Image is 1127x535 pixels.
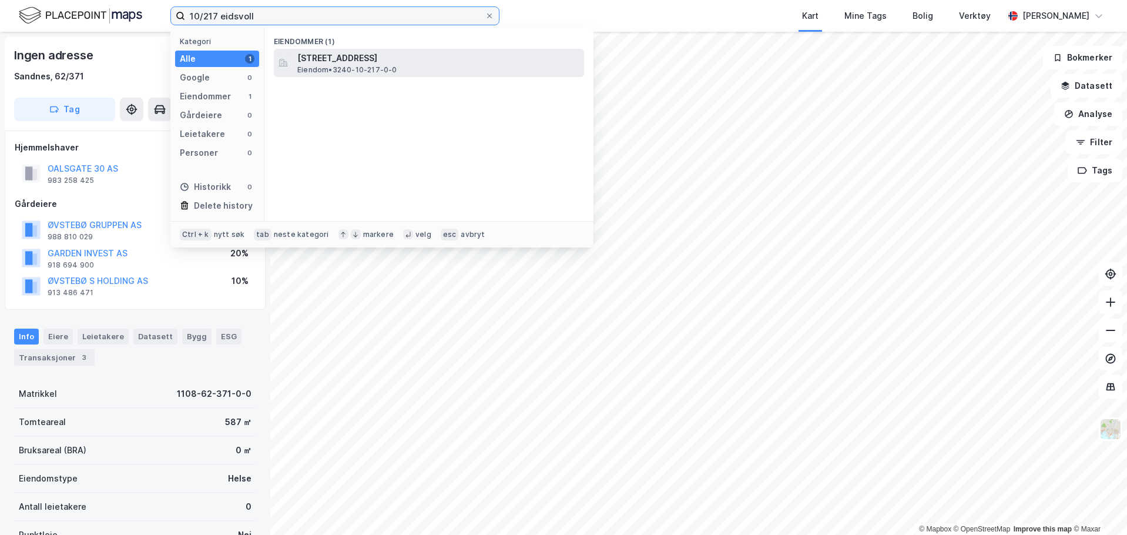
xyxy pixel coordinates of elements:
div: Matrikkel [19,387,57,401]
div: Delete history [194,199,253,213]
div: Transaksjoner [14,349,95,366]
div: 0 [245,148,254,158]
div: 0 ㎡ [236,443,251,457]
div: nytt søk [214,230,245,239]
div: [PERSON_NAME] [1022,9,1089,23]
img: Z [1099,418,1122,440]
div: Bygg [182,329,212,344]
div: Gårdeiere [180,108,222,122]
div: 0 [245,111,254,120]
div: Eiendomstype [19,472,78,486]
div: ESG [216,329,241,344]
div: 983 258 425 [48,176,94,185]
div: 3 [78,352,90,363]
div: Alle [180,52,196,66]
div: 913 486 471 [48,288,93,297]
div: esc [441,229,459,240]
div: velg [415,230,431,239]
span: Eiendom • 3240-10-217-0-0 [297,65,397,75]
div: markere [363,230,394,239]
div: Sandnes, 62/371 [14,69,84,83]
div: Eiendommer [180,89,231,103]
span: [STREET_ADDRESS] [297,51,579,65]
div: avbryt [461,230,485,239]
div: Info [14,329,39,344]
div: 587 ㎡ [225,415,251,429]
div: Datasett [133,329,177,344]
div: Leietakere [180,127,225,141]
button: Datasett [1051,74,1122,98]
a: OpenStreetMap [954,525,1011,533]
div: Helse [228,472,251,486]
div: 10% [232,274,249,288]
div: Antall leietakere [19,500,86,514]
div: Bruksareal (BRA) [19,443,86,457]
div: 20% [230,246,249,260]
div: Kart [802,9,819,23]
div: Ingen adresse [14,46,95,65]
div: Kategori [180,37,259,46]
div: Tomteareal [19,415,66,429]
a: Improve this map [1014,525,1072,533]
div: Leietakere [78,329,129,344]
iframe: Chat Widget [1068,479,1127,535]
div: 918 694 900 [48,260,94,270]
div: 1108-62-371-0-0 [177,387,251,401]
div: Personer [180,146,218,160]
div: 1 [245,54,254,63]
div: Ctrl + k [180,229,212,240]
div: 1 [245,92,254,101]
div: 0 [246,500,251,514]
div: 0 [245,129,254,139]
div: 0 [245,182,254,192]
div: Gårdeiere [15,197,256,211]
div: 0 [245,73,254,82]
div: Eiendommer (1) [264,28,593,49]
div: Kontrollprogram for chat [1068,479,1127,535]
a: Mapbox [919,525,951,533]
button: Filter [1066,131,1122,154]
div: 988 810 029 [48,232,93,242]
div: tab [254,229,271,240]
button: Tags [1068,159,1122,182]
button: Tag [14,98,115,121]
div: Hjemmelshaver [15,141,256,155]
img: logo.f888ab2527a4732fd821a326f86c7f29.svg [19,5,142,26]
div: Eiere [43,329,73,344]
div: Historikk [180,180,231,194]
div: Verktøy [959,9,991,23]
input: Søk på adresse, matrikkel, gårdeiere, leietakere eller personer [185,7,485,25]
div: Bolig [913,9,933,23]
div: Google [180,71,210,85]
button: Analyse [1054,102,1122,126]
div: Mine Tags [844,9,887,23]
div: neste kategori [274,230,329,239]
button: Bokmerker [1043,46,1122,69]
